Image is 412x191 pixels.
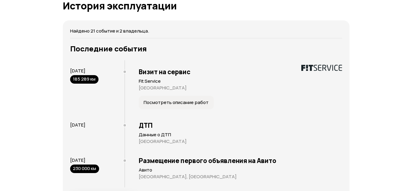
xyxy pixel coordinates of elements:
img: logo [301,65,342,71]
p: [GEOGRAPHIC_DATA] [139,138,342,144]
h1: История эксплуатации [63,0,349,11]
h3: Размещение первого объявления на Авито [139,157,342,165]
button: Посмотреть описание работ [139,96,214,109]
span: [DATE] [70,68,85,74]
div: 185 289 км [70,75,99,84]
p: Fit Service [139,78,342,84]
p: Данные о ДТП [139,132,342,138]
span: [DATE] [70,157,85,163]
h3: Последние события [70,44,342,53]
h3: Визит на сервис [139,68,342,76]
span: Посмотреть описание работ [144,99,209,106]
p: Авито [139,167,342,173]
p: [GEOGRAPHIC_DATA] [139,85,342,91]
h3: ДТП [139,121,342,129]
p: Найдено 21 событие и 2 владельца. [70,28,342,34]
p: [GEOGRAPHIC_DATA], [GEOGRAPHIC_DATA] [139,174,342,180]
span: [DATE] [70,122,85,128]
div: 230 000 км [70,165,99,173]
